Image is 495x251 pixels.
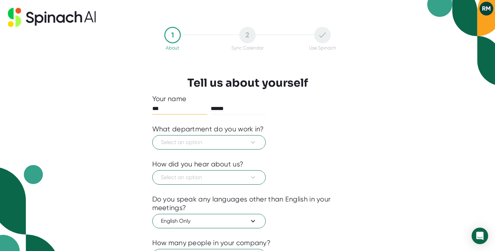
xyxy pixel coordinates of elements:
div: Do you speak any languages other than English in your meetings? [152,195,343,212]
button: RM [480,2,493,15]
button: English Only [152,214,266,228]
div: How many people in your company? [152,239,271,247]
div: What department do you work in? [152,125,264,133]
div: Open Intercom Messenger [472,228,488,244]
button: Select an option [152,170,266,185]
div: 1 [164,27,181,43]
div: About [166,45,179,51]
div: How did you hear about us? [152,160,244,168]
span: English Only [161,217,257,225]
h3: Tell us about yourself [187,76,308,89]
div: Sync Calendar [231,45,264,51]
button: Select an option [152,135,266,150]
div: Your name [152,95,343,103]
div: 2 [239,27,256,43]
span: Select an option [161,173,257,182]
div: Use Spinach [309,45,336,51]
span: Select an option [161,138,257,146]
